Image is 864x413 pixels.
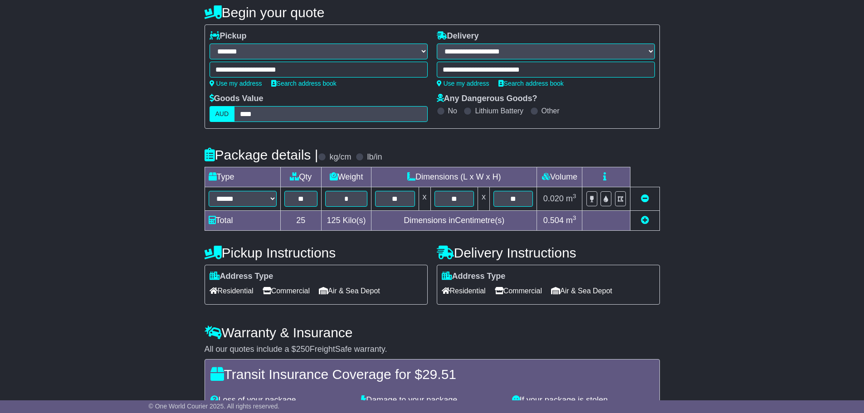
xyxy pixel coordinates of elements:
[205,5,660,20] h4: Begin your quote
[566,194,576,203] span: m
[448,107,457,115] label: No
[205,245,428,260] h4: Pickup Instructions
[371,211,537,231] td: Dimensions in Centimetre(s)
[442,284,486,298] span: Residential
[205,345,660,355] div: All our quotes include a $ FreightSafe warranty.
[495,284,542,298] span: Commercial
[543,194,564,203] span: 0.020
[322,211,371,231] td: Kilo(s)
[356,395,508,405] div: Damage to your package
[322,167,371,187] td: Weight
[319,284,380,298] span: Air & Sea Depot
[367,152,382,162] label: lb/in
[437,245,660,260] h4: Delivery Instructions
[205,325,660,340] h4: Warranty & Insurance
[263,284,310,298] span: Commercial
[422,367,456,382] span: 29.51
[641,216,649,225] a: Add new item
[327,216,341,225] span: 125
[271,80,337,87] a: Search address book
[205,167,280,187] td: Type
[442,272,506,282] label: Address Type
[210,31,247,41] label: Pickup
[437,80,489,87] a: Use my address
[210,106,235,122] label: AUD
[210,284,254,298] span: Residential
[551,284,612,298] span: Air & Sea Depot
[210,94,264,104] label: Goods Value
[210,80,262,87] a: Use my address
[573,193,576,199] sup: 3
[542,107,560,115] label: Other
[280,167,322,187] td: Qty
[478,187,489,211] td: x
[149,403,280,410] span: © One World Courier 2025. All rights reserved.
[475,107,523,115] label: Lithium Battery
[437,94,537,104] label: Any Dangerous Goods?
[543,216,564,225] span: 0.504
[210,367,654,382] h4: Transit Insurance Coverage for $
[296,345,310,354] span: 250
[508,395,659,405] div: If your package is stolen
[537,167,582,187] td: Volume
[329,152,351,162] label: kg/cm
[566,216,576,225] span: m
[210,272,273,282] label: Address Type
[205,147,318,162] h4: Package details |
[280,211,322,231] td: 25
[437,31,479,41] label: Delivery
[371,167,537,187] td: Dimensions (L x W x H)
[641,194,649,203] a: Remove this item
[498,80,564,87] a: Search address book
[573,214,576,221] sup: 3
[206,395,357,405] div: Loss of your package
[419,187,430,211] td: x
[205,211,280,231] td: Total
